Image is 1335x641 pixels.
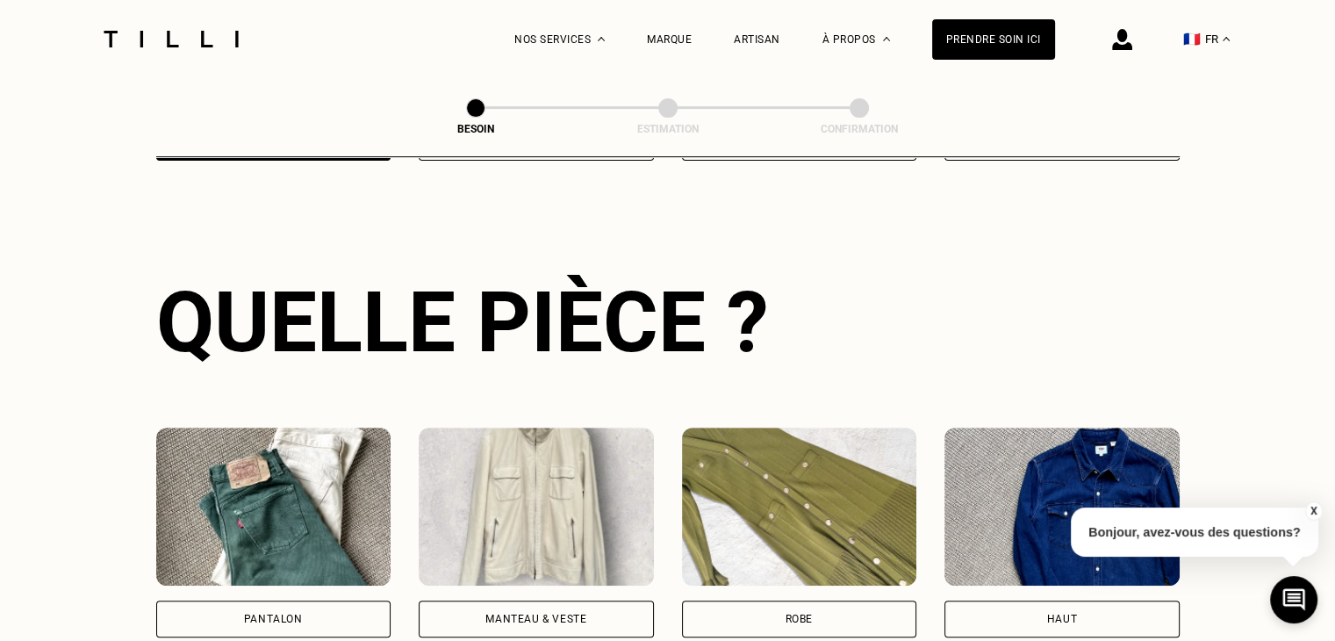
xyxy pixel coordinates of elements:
div: Besoin [388,123,563,135]
div: Confirmation [772,123,947,135]
div: Manteau & Veste [485,614,586,624]
img: Tilli retouche votre Robe [682,428,917,586]
img: Tilli retouche votre Pantalon [156,428,391,586]
img: Logo du service de couturière Tilli [97,31,245,47]
button: X [1304,501,1322,521]
img: menu déroulant [1223,37,1230,41]
img: Tilli retouche votre Haut [944,428,1180,586]
a: Marque [647,33,692,46]
div: Estimation [580,123,756,135]
a: Prendre soin ici [932,19,1055,60]
img: icône connexion [1112,29,1132,50]
div: Haut [1047,614,1077,624]
img: Tilli retouche votre Manteau & Veste [419,428,654,586]
img: Menu déroulant [598,37,605,41]
img: Menu déroulant à propos [883,37,890,41]
a: Artisan [734,33,780,46]
div: Pantalon [244,614,303,624]
div: Robe [786,614,813,624]
p: Bonjour, avez-vous des questions? [1071,508,1318,557]
span: 🇫🇷 [1183,31,1201,47]
div: Quelle pièce ? [156,273,1180,371]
